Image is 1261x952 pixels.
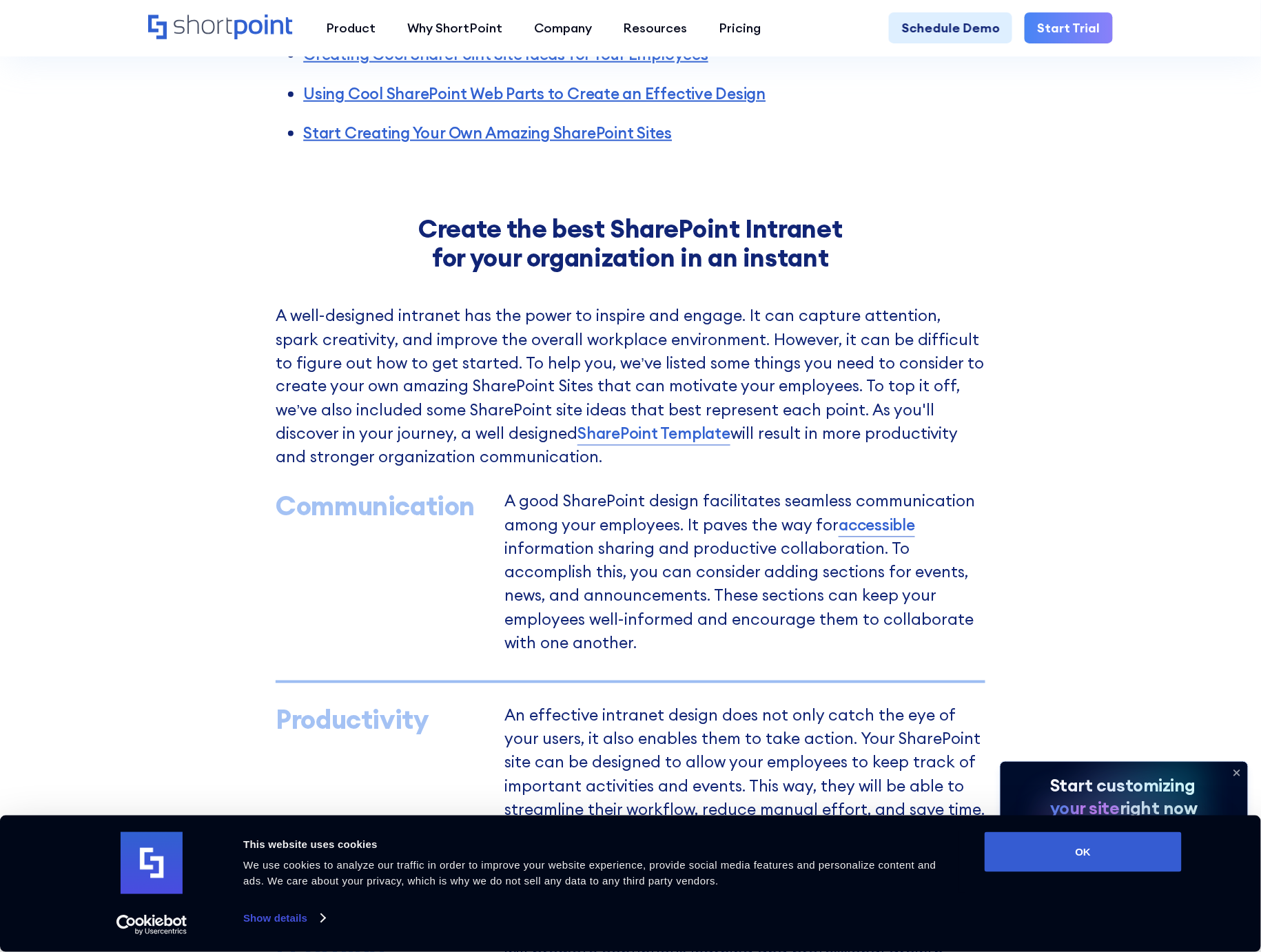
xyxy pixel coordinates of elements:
a: Using Cool SharePoint Web Parts to Create an Effective Design [303,83,766,103]
div: Communication [276,490,487,521]
a: Start Creating Your Own Amazing SharePoint Sites [303,123,672,143]
p: A well-designed intranet has the power to inspire and engage. It can capture attention, spark cre... [276,304,985,469]
p: An effective intranet design does not only catch the eye of your users, it also enables them to t... [504,709,985,822]
a: Why ShortPoint [391,12,518,44]
div: Company [534,19,592,37]
a: Show details [243,908,325,929]
img: logo [121,832,183,894]
button: OK [985,832,1182,872]
p: A good SharePoint design facilitates seamless communication among your employees. It paves the wa... [504,495,985,655]
a: Start Trial [1025,12,1113,44]
strong: Create the best SharePoint Intranet for your organization in an instant [418,212,842,273]
a: Pricing [704,12,777,44]
a: Creating Cool SharePoint Site Ideas for Your Employees [303,44,708,64]
span: SharePoint Template [577,422,730,446]
span: We use cookies to analyze our traffic in order to improve your website experience, provide social... [243,859,936,887]
a: Usercentrics Cookiebot - opens in a new window [92,915,212,935]
a: Resources [608,12,704,44]
a: Product [311,12,392,44]
a: Home [148,14,295,42]
a: accessible [839,514,915,537]
div: Product [327,19,376,37]
div: Why ShortPoint [407,19,502,37]
a: Schedule Demo [889,12,1012,44]
div: This website uses cookies [243,836,954,853]
div: Resources [624,19,688,37]
a: Company [518,12,608,44]
div: Pricing [719,19,761,37]
div: Productivity [276,704,487,735]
